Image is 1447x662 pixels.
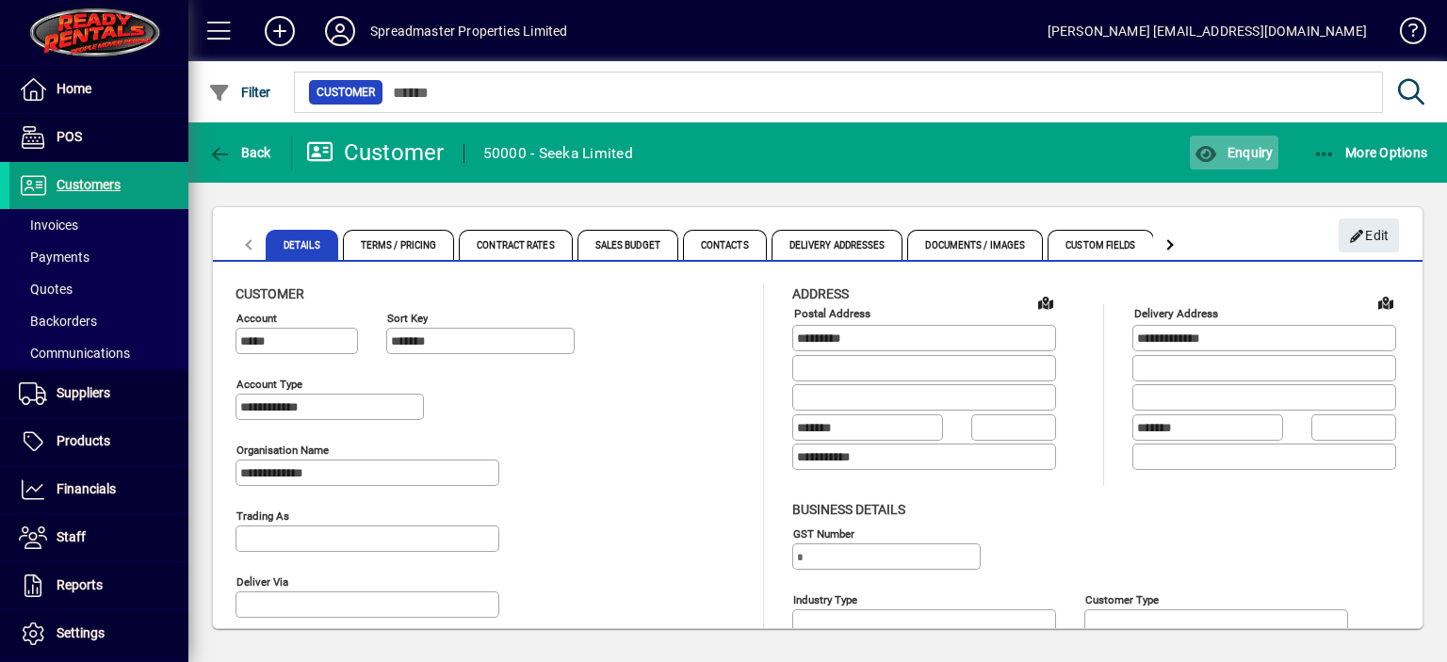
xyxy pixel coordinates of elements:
span: Customer [317,83,375,102]
button: Edit [1339,218,1399,252]
mat-label: GST Number [793,526,854,540]
span: Business details [792,502,905,517]
div: 50000 - Seeka Limited [483,138,633,169]
span: Enquiry [1195,145,1273,160]
mat-label: Customer type [1085,592,1159,605]
span: Terms / Pricing [343,230,455,260]
div: Customer [306,137,445,168]
a: View on map [1371,287,1401,317]
span: Delivery Addresses [772,230,903,260]
span: Settings [57,625,105,640]
mat-label: Organisation name [236,444,329,457]
a: Payments [9,241,188,273]
a: Home [9,66,188,113]
button: Add [250,14,310,48]
span: Details [266,230,338,260]
span: Staff [57,529,86,544]
a: Financials [9,466,188,513]
span: Custom Fields [1048,230,1153,260]
a: Settings [9,610,188,657]
span: POS [57,129,82,144]
a: Backorders [9,305,188,337]
span: Payments [19,250,89,265]
a: Reports [9,562,188,609]
a: Quotes [9,273,188,305]
span: Customers [57,177,121,192]
span: Suppliers [57,385,110,400]
span: Customer [236,286,304,301]
a: Staff [9,514,188,561]
mat-label: Account Type [236,378,302,391]
span: Backorders [19,314,97,329]
span: Edit [1349,220,1390,251]
div: [PERSON_NAME] [EMAIL_ADDRESS][DOMAIN_NAME] [1048,16,1367,46]
button: Profile [310,14,370,48]
a: Communications [9,337,188,369]
button: Back [203,136,276,170]
a: Invoices [9,209,188,241]
span: Back [208,145,271,160]
span: Documents / Images [907,230,1043,260]
a: POS [9,114,188,161]
span: Financials [57,481,116,496]
span: Address [792,286,849,301]
span: Communications [19,346,130,361]
mat-label: Deliver via [236,575,288,589]
span: Products [57,433,110,448]
span: Filter [208,85,271,100]
span: Sales Budget [577,230,678,260]
mat-label: Industry type [793,592,857,605]
a: Suppliers [9,370,188,417]
span: Home [57,81,91,96]
a: Knowledge Base [1386,4,1423,65]
button: Filter [203,75,276,109]
a: View on map [1031,287,1061,317]
button: More Options [1309,136,1433,170]
button: Enquiry [1190,136,1277,170]
mat-label: Account [236,312,277,325]
span: More Options [1313,145,1428,160]
mat-label: Sort key [387,312,428,325]
app-page-header-button: Back [188,136,292,170]
span: Contract Rates [459,230,572,260]
span: Contacts [683,230,767,260]
a: Products [9,418,188,465]
span: Reports [57,577,103,592]
div: Spreadmaster Properties Limited [370,16,567,46]
span: Quotes [19,282,73,297]
span: Invoices [19,218,78,233]
mat-label: Trading as [236,509,289,523]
